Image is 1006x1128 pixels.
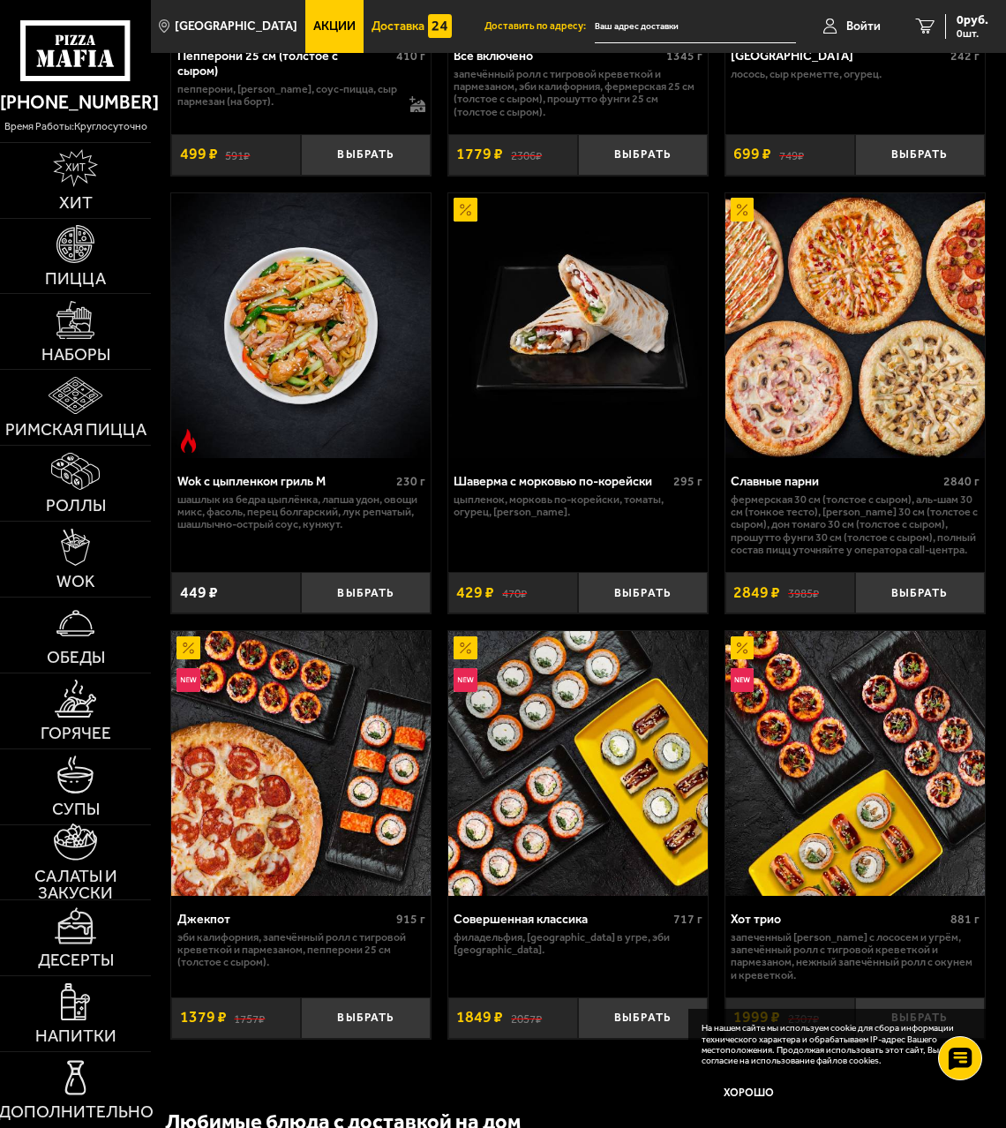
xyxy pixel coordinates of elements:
span: Наборы [41,346,110,363]
button: Хорошо [702,1077,796,1109]
span: 499 ₽ [180,147,218,162]
span: 295 г [673,474,702,489]
span: 881 г [950,912,980,927]
div: Совершенная классика [454,912,668,927]
input: Ваш адрес доставки [595,11,796,43]
div: Всё включено [454,49,661,64]
span: 699 ₽ [733,147,771,162]
span: Хит [59,194,93,211]
div: [GEOGRAPHIC_DATA] [731,49,945,64]
p: Фермерская 30 см (толстое с сыром), Аль-Шам 30 см (тонкое тесто), [PERSON_NAME] 30 см (толстое с ... [731,493,979,556]
s: 749 ₽ [779,147,804,162]
p: лосось, Сыр креметте, огурец. [731,68,979,80]
a: АкционныйНовинкаХот трио [725,631,985,896]
span: Супы [52,801,100,817]
span: Обеды [47,649,105,666]
span: Акции [313,20,356,33]
div: Пепперони 25 см (толстое с сыром) [177,49,392,79]
img: Острое блюдо [176,429,200,453]
button: Выбрать [301,997,431,1039]
a: АкционныйШаверма с морковью по-корейски [448,193,708,458]
img: Новинка [731,668,754,692]
button: Выбрать [578,997,708,1039]
s: 2057 ₽ [511,1011,542,1025]
span: 230 г [396,474,425,489]
span: WOK [56,573,95,590]
span: 2840 г [943,474,980,489]
span: Напитки [35,1027,116,1044]
span: Пицца [45,270,106,287]
img: Хот трио [725,631,985,896]
span: 1379 ₽ [180,1010,227,1026]
s: 591 ₽ [225,147,250,162]
button: Выбрать [301,134,431,176]
a: АкционныйНовинкаДжекпот [171,631,431,896]
a: Острое блюдоWok с цыпленком гриль M [171,193,431,458]
span: Доставить по адресу: [484,21,595,31]
button: Выбрать [578,572,708,613]
span: Десерты [38,951,114,968]
span: 429 ₽ [456,585,494,601]
button: Выбрать [578,134,708,176]
span: 0 шт. [957,28,988,39]
div: Хот трио [731,912,945,927]
div: Славные парни [731,474,938,489]
span: Горячее [41,725,111,741]
span: Римская пицца [5,421,146,438]
s: 3985 ₽ [788,585,819,599]
p: На нашем сайте мы используем cookie для сбора информации технического характера и обрабатываем IP... [702,1023,966,1066]
img: 15daf4d41897b9f0e9f617042186c801.svg [428,14,452,38]
span: 449 ₽ [180,585,218,601]
img: Новинка [454,668,477,692]
p: Запечённый ролл с тигровой креветкой и пармезаном, Эби Калифорния, Фермерская 25 см (толстое с сы... [454,68,702,118]
div: Джекпот [177,912,392,927]
p: Филадельфия, [GEOGRAPHIC_DATA] в угре, Эби [GEOGRAPHIC_DATA]. [454,931,702,957]
span: 1779 ₽ [456,147,503,162]
span: [GEOGRAPHIC_DATA] [175,20,297,33]
p: пепперони, [PERSON_NAME], соус-пицца, сыр пармезан (на борт). [177,83,400,109]
span: 915 г [396,912,425,927]
span: 717 г [673,912,702,927]
img: Славные парни [725,193,985,458]
span: 2849 ₽ [733,585,780,601]
img: Акционный [454,636,477,660]
p: Запеченный [PERSON_NAME] с лососем и угрём, Запечённый ролл с тигровой креветкой и пармезаном, Не... [731,931,979,981]
span: Роллы [46,497,106,514]
img: Шаверма с морковью по-корейски [448,193,708,458]
img: Новинка [176,668,200,692]
img: Джекпот [171,631,431,896]
a: АкционныйСлавные парни [725,193,985,458]
img: Акционный [731,198,754,222]
a: АкционныйНовинкаСовершенная классика [448,631,708,896]
div: Шаверма с морковью по-корейски [454,474,668,489]
span: 0 руб. [957,14,988,26]
span: 1345 г [666,49,702,64]
button: Выбрать [855,572,985,613]
button: Выбрать [855,997,985,1039]
img: Совершенная классика [448,631,708,896]
s: 2306 ₽ [511,147,542,162]
span: Доставка [372,20,424,33]
img: Акционный [176,636,200,660]
div: Wok с цыпленком гриль M [177,474,392,489]
s: 1757 ₽ [234,1011,265,1025]
span: 1849 ₽ [456,1010,503,1026]
img: Акционный [731,636,754,660]
button: Выбрать [855,134,985,176]
p: цыпленок, морковь по-корейски, томаты, огурец, [PERSON_NAME]. [454,493,702,519]
button: Выбрать [301,572,431,613]
span: 410 г [396,49,425,64]
span: Войти [846,20,881,33]
s: 470 ₽ [502,585,527,599]
img: Акционный [454,198,477,222]
span: 242 г [950,49,980,64]
p: шашлык из бедра цыплёнка, лапша удон, овощи микс, фасоль, перец болгарский, лук репчатый, шашлычн... [177,493,425,531]
img: Wok с цыпленком гриль M [171,193,431,458]
p: Эби Калифорния, Запечённый ролл с тигровой креветкой и пармезаном, Пепперони 25 см (толстое с сыр... [177,931,425,969]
